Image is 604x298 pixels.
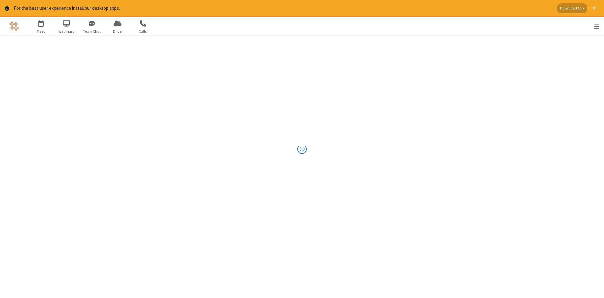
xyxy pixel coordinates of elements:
[590,3,599,13] button: Close alert
[14,5,552,12] div: For the best user experience install our desktop apps.
[2,17,26,36] button: Logo
[9,21,19,31] img: QA Selenium DO NOT DELETE OR CHANGE
[131,29,155,34] span: Calls
[29,29,53,34] span: Meet
[106,29,129,34] span: Drive
[557,3,587,13] button: Download App
[55,29,78,34] span: Webinars
[80,29,104,34] span: Team Chat
[586,17,604,36] div: Open menu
